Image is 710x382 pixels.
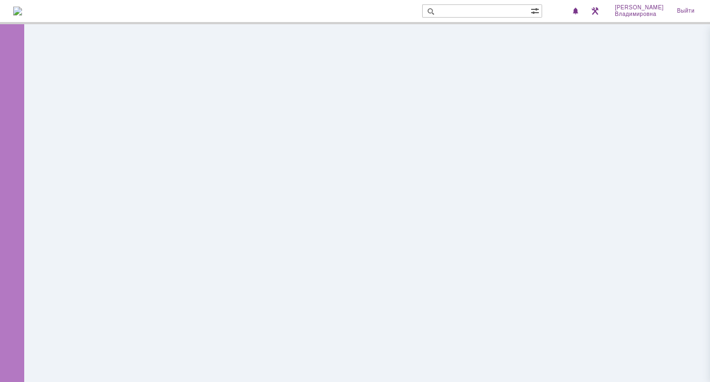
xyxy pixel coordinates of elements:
span: Владимировна [615,11,664,18]
span: [PERSON_NAME] [615,4,664,11]
img: logo [13,7,22,15]
span: Расширенный поиск [531,5,542,15]
a: Перейти на домашнюю страницу [13,7,22,15]
a: Перейти в интерфейс администратора [588,4,602,18]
